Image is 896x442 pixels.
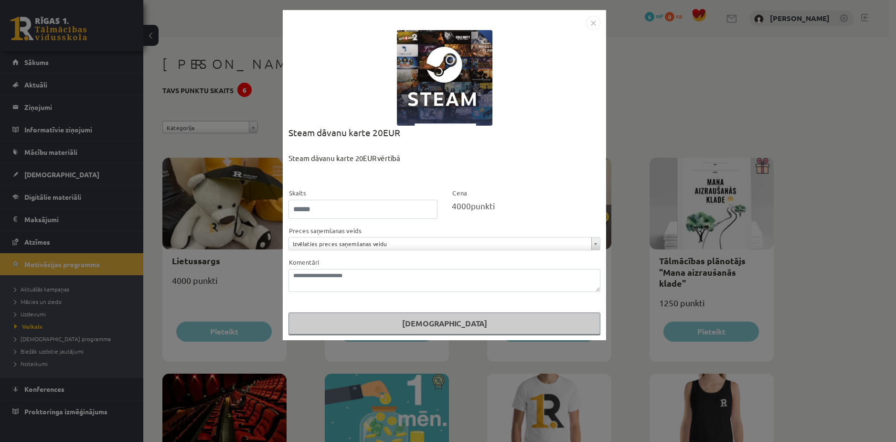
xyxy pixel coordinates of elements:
[288,313,600,334] button: [DEMOGRAPHIC_DATA]
[288,258,319,267] label: Komentāri
[452,200,601,212] div: punkti
[452,201,471,211] span: 4000
[288,226,362,236] label: Preces saņemšanas veids
[288,153,600,188] div: Steam dāvanu karte 20EUR vērtībā
[289,237,600,250] a: Izvēlaties preces saņemšanas veidu
[293,237,587,250] span: Izvēlaties preces saņemšanas veidu
[452,188,467,198] label: Cena
[288,126,600,153] div: Steam dāvanu karte 20EUR
[586,17,600,26] a: Close
[288,188,306,198] label: Skaits
[586,16,600,30] img: motivation-modal-close-c4c6120e38224f4335eb81b515c8231475e344d61debffcd306e703161bf1fac.png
